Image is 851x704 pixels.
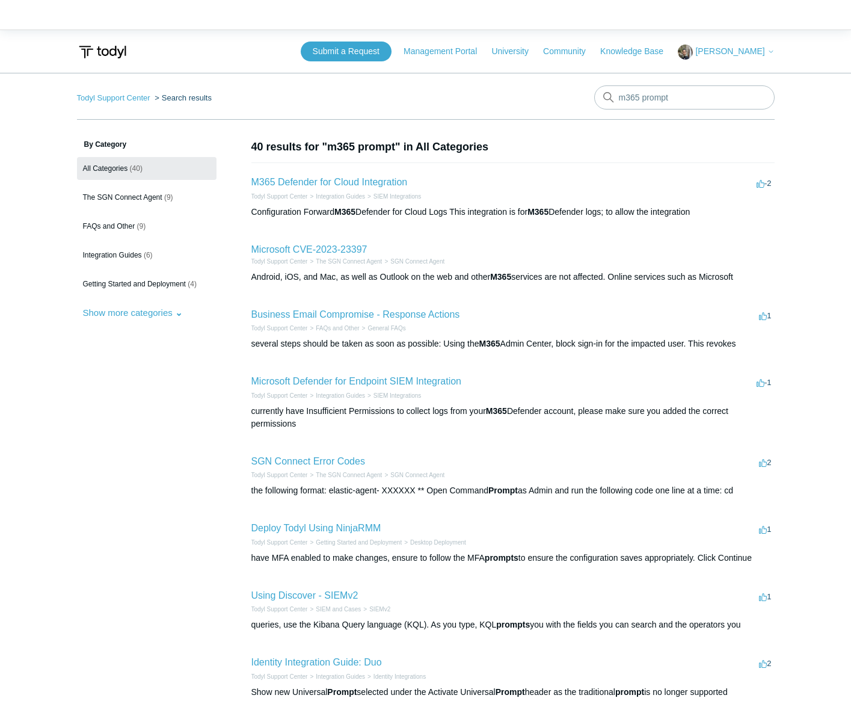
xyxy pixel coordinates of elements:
[301,42,392,61] a: Submit a Request
[251,325,308,332] a: Todyl Support Center
[373,193,421,200] a: SIEM Integrations
[316,392,365,399] a: Integration Guides
[251,605,308,614] li: Todyl Support Center
[251,271,775,283] div: Android, iOS, and Mac, as well as Outlook on the web and other services are not affected. Online ...
[490,272,511,282] em: M365
[251,177,408,187] a: M365 Defender for Cloud Integration
[164,193,173,202] span: (9)
[390,472,444,478] a: SGN Connect Agent
[307,391,365,400] li: Integration Guides
[251,672,308,681] li: Todyl Support Center
[382,257,444,266] li: SGN Connect Agent
[251,405,775,430] div: currently have Insufficient Permissions to collect logs from your Defender account, please make s...
[251,244,367,255] a: Microsoft CVE-2023-23397
[496,620,530,629] em: prompts
[251,590,358,601] a: Using Discover - SIEMv2
[130,164,143,173] span: (40)
[152,93,212,102] li: Search results
[188,280,197,288] span: (4)
[759,525,771,534] span: 1
[316,539,402,546] a: Getting Started and Deployment
[83,222,135,230] span: FAQs and Other
[367,325,405,332] a: General FAQs
[365,391,421,400] li: SIEM Integrations
[77,273,217,295] a: Getting Started and Deployment (4)
[307,672,365,681] li: Integration Guides
[757,378,772,387] span: -1
[251,539,308,546] a: Todyl Support Center
[594,85,775,110] input: Search
[251,456,365,466] a: SGN Connect Error Codes
[251,206,775,218] div: Configuration Forward Defender for Cloud Logs This integration is for Defender logs; to allow the...
[759,592,771,601] span: 1
[83,251,142,259] span: Integration Guides
[316,606,361,613] a: SIEM and Cases
[77,139,217,150] h3: By Category
[83,164,128,173] span: All Categories
[251,139,775,155] h1: 40 results for "m365 prompt" in All Categories
[251,523,381,533] a: Deploy Todyl Using NinjaRMM
[251,657,382,667] a: Identity Integration Guide: Duo
[757,179,772,188] span: -2
[759,458,771,467] span: 2
[77,215,217,238] a: FAQs and Other (9)
[543,45,598,58] a: Community
[307,192,365,201] li: Integration Guides
[373,392,421,399] a: SIEM Integrations
[759,311,771,320] span: 1
[77,186,217,209] a: The SGN Connect Agent (9)
[316,258,382,265] a: The SGN Connect Agent
[479,339,500,348] em: M365
[360,324,406,333] li: General FAQs
[251,538,308,547] li: Todyl Support Center
[527,207,548,217] em: M365
[316,193,365,200] a: Integration Guides
[307,538,402,547] li: Getting Started and Deployment
[678,45,774,60] button: [PERSON_NAME]
[83,280,186,288] span: Getting Started and Deployment
[77,93,153,102] li: Todyl Support Center
[251,338,775,350] div: several steps should be taken as soon as possible: Using the Admin Center, block sign-in for the ...
[695,46,764,56] span: [PERSON_NAME]
[251,324,308,333] li: Todyl Support Center
[251,392,308,399] a: Todyl Support Center
[316,472,382,478] a: The SGN Connect Agent
[137,222,146,230] span: (9)
[77,93,150,102] a: Todyl Support Center
[251,309,460,320] a: Business Email Compromise - Response Actions
[382,471,444,480] li: SGN Connect Agent
[307,257,382,266] li: The SGN Connect Agent
[251,606,308,613] a: Todyl Support Center
[488,486,518,495] em: Prompt
[404,45,489,58] a: Management Portal
[77,244,217,267] a: Integration Guides (6)
[600,45,675,58] a: Knowledge Base
[83,193,162,202] span: The SGN Connect Agent
[251,193,308,200] a: Todyl Support Center
[486,406,507,416] em: M365
[369,606,390,613] a: SIEMv2
[251,484,775,497] div: the following format: elastic-agent- XXXXXX ** Open Command as Admin and run the following code o...
[316,325,359,332] a: FAQs and Other
[77,41,128,63] img: Todyl Support Center Help Center home page
[251,391,308,400] li: Todyl Support Center
[485,553,518,563] em: prompts
[365,192,421,201] li: SIEM Integrations
[307,605,361,614] li: SIEM and Cases
[144,251,153,259] span: (6)
[615,687,644,697] em: prompt
[251,376,462,386] a: Microsoft Defender for Endpoint SIEM Integration
[251,258,308,265] a: Todyl Support Center
[307,324,359,333] li: FAQs and Other
[373,673,426,680] a: Identity Integrations
[410,539,466,546] a: Desktop Deployment
[759,659,771,668] span: 2
[251,673,308,680] a: Todyl Support Center
[251,192,308,201] li: Todyl Support Center
[327,687,357,697] em: Prompt
[77,157,217,180] a: All Categories (40)
[251,552,775,564] div: have MFA enabled to make changes, ensure to follow the MFA to ensure the configuration saves appr...
[491,45,540,58] a: University
[365,672,426,681] li: Identity Integrations
[251,686,775,699] div: Show new Universal selected under the Activate Universal header as the traditional is no longer s...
